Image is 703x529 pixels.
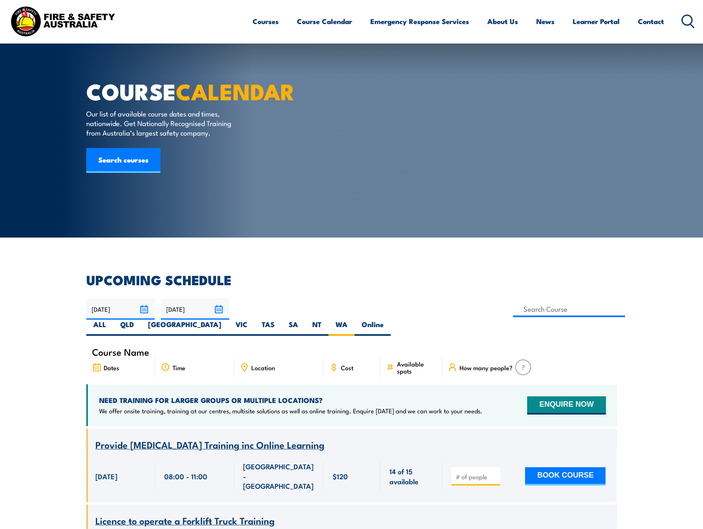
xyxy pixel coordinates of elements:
a: Licence to operate a Forklift Truck Training [95,516,275,526]
label: WA [328,320,355,336]
label: QLD [113,320,141,336]
a: Courses [253,10,279,32]
a: Contact [638,10,664,32]
label: VIC [229,320,255,336]
span: Course Name [92,348,149,355]
a: Search courses [86,148,161,173]
a: About Us [487,10,518,32]
strong: CALENDAR [176,73,295,108]
span: Licence to operate a Forklift Truck Training [95,513,275,527]
span: Dates [104,364,119,371]
h4: NEED TRAINING FOR LARGER GROUPS OR MULTIPLE LOCATIONS? [99,396,482,405]
a: News [536,10,555,32]
button: ENQUIRE NOW [527,396,606,415]
p: We offer onsite training, training at our centres, multisite solutions as well as online training... [99,407,482,415]
input: From date [86,298,155,320]
span: $120 [333,471,348,481]
a: Provide [MEDICAL_DATA] Training inc Online Learning [95,440,324,450]
input: # of people [456,473,497,481]
label: TAS [255,320,282,336]
span: Available spots [397,360,436,374]
h2: UPCOMING SCHEDULE [86,274,617,285]
a: Learner Portal [573,10,620,32]
span: Time [173,364,185,371]
span: 08:00 - 11:00 [164,471,207,481]
label: ALL [86,320,113,336]
span: How many people? [460,364,513,371]
span: Cost [341,364,353,371]
span: 14 of 15 available [389,466,433,486]
a: Course Calendar [297,10,352,32]
input: To date [161,298,229,320]
p: Our list of available course dates and times, nationwide. Get Nationally Recognised Training from... [86,109,238,138]
span: [GEOGRAPHIC_DATA] - [GEOGRAPHIC_DATA] [243,461,314,490]
button: BOOK COURSE [525,467,606,485]
span: Provide [MEDICAL_DATA] Training inc Online Learning [95,437,324,451]
input: Search Course [513,301,625,317]
label: [GEOGRAPHIC_DATA] [141,320,229,336]
label: NT [305,320,328,336]
h1: COURSE [86,81,291,101]
span: Location [251,364,275,371]
a: Emergency Response Services [370,10,469,32]
label: SA [282,320,305,336]
span: [DATE] [95,471,117,481]
label: Online [355,320,391,336]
